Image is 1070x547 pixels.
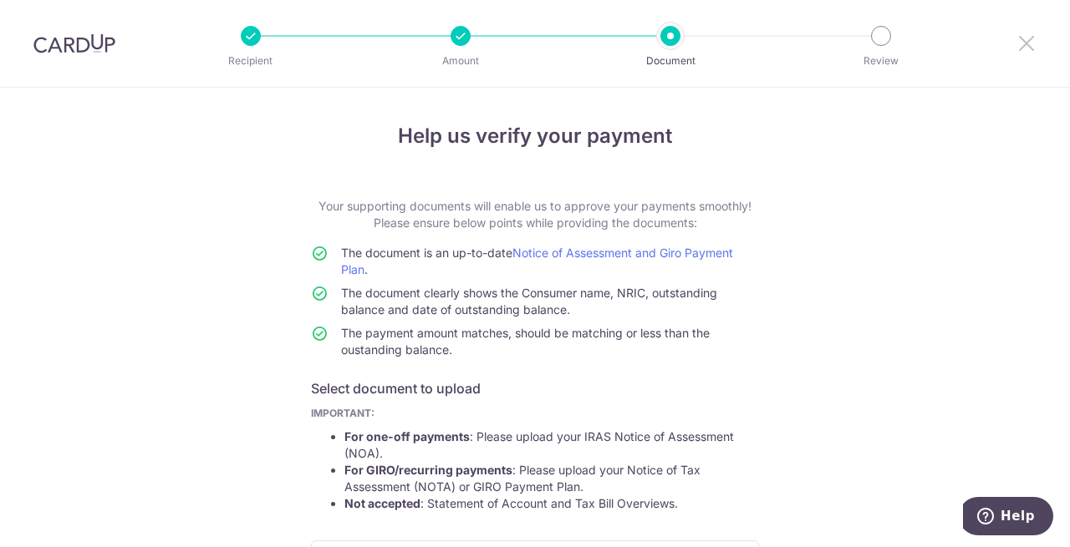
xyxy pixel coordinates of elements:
[341,246,733,276] span: The document is an up-to-date .
[963,497,1053,539] iframe: Opens a widget where you can find more information
[344,463,512,477] strong: For GIRO/recurring payments
[33,33,115,53] img: CardUp
[819,53,943,69] p: Review
[344,496,420,510] strong: Not accepted
[344,495,759,512] li: : Statement of Account and Tax Bill Overviews.
[399,53,522,69] p: Amount
[341,246,733,276] a: Notice of Assessment and Giro Payment Plan
[311,198,759,231] p: Your supporting documents will enable us to approve your payments smoothly! Please ensure below p...
[344,429,470,443] strong: For one-off payments
[344,428,759,462] li: : Please upload your IRAS Notice of Assessment (NOA).
[189,53,313,69] p: Recipient
[341,286,717,317] span: The document clearly shows the Consumer name, NRIC, outstanding balance and date of outstanding b...
[311,378,759,398] h6: Select document to upload
[344,462,759,495] li: : Please upload your Notice of Tax Assessment (NOTA) or GIRO Payment Plan.
[311,407,374,419] b: IMPORTANT:
[341,326,710,357] span: The payment amount matches, should be matching or less than the oustanding balance.
[311,121,759,151] h4: Help us verify your payment
[609,53,732,69] p: Document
